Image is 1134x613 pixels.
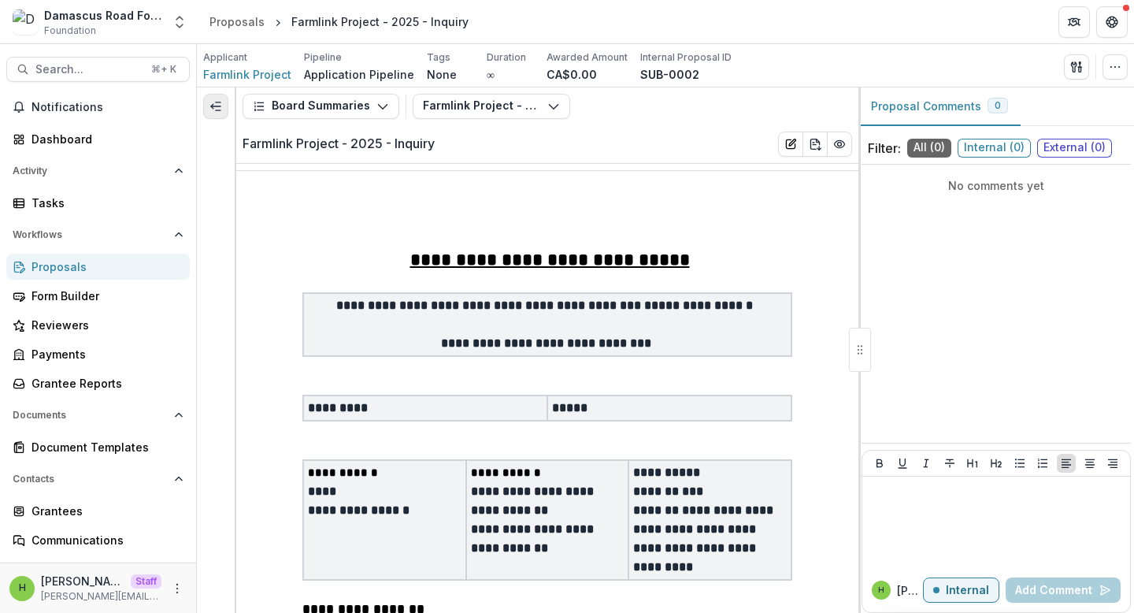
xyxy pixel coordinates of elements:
a: Dashboard [6,126,190,152]
p: [PERSON_NAME] [41,573,124,589]
p: SUB-0002 [640,66,699,83]
p: CA$0.00 [547,66,597,83]
div: Payments [31,346,177,362]
div: Dashboard [31,131,177,147]
button: Open Contacts [6,466,190,492]
button: Heading 2 [987,454,1006,473]
p: Duration [487,50,526,65]
button: Get Help [1096,6,1128,38]
div: Document Templates [31,439,177,455]
a: Document Templates [6,434,190,460]
a: Reviewers [6,312,190,338]
p: ∞ [487,66,495,83]
span: Notifications [31,101,183,114]
div: Grantee Reports [31,375,177,392]
button: Add Comment [1006,578,1121,603]
p: Awarded Amount [547,50,628,65]
button: Ordered List [1033,454,1052,473]
button: Heading 1 [963,454,982,473]
button: Open Activity [6,158,190,184]
a: Tasks [6,190,190,216]
span: Foundation [44,24,96,38]
button: Open Documents [6,403,190,428]
a: Payments [6,341,190,367]
button: Open entity switcher [169,6,191,38]
p: Internal [946,584,989,597]
button: Underline [893,454,912,473]
div: Himanshu [878,586,884,594]
a: Grantee Reports [6,370,190,396]
p: Filter: [868,139,901,158]
button: Align Right [1103,454,1122,473]
p: Staff [131,574,161,589]
p: [PERSON_NAME] [897,582,923,599]
span: Workflows [13,229,168,240]
button: Edit Board Summary [778,132,803,157]
h2: Farmlink Project - 2025 - Inquiry [243,136,435,151]
span: Contacts [13,474,168,485]
p: [PERSON_NAME][EMAIL_ADDRESS][DOMAIN_NAME] [41,589,161,604]
div: Reviewers [31,317,177,333]
button: Internal [923,578,999,603]
span: Documents [13,410,168,421]
a: Proposals [6,254,190,280]
button: More [168,579,187,598]
span: All ( 0 ) [907,139,951,158]
p: Pipeline [304,50,342,65]
p: Tags [427,50,450,65]
p: No comments yet [868,177,1125,194]
div: Communications [31,532,177,548]
a: Grantees [6,498,190,524]
div: ⌘ + K [148,61,180,78]
div: Form Builder [31,288,177,304]
button: PDF Preview [827,132,852,157]
span: External ( 0 ) [1037,139,1112,158]
a: Farmlink Project [203,66,291,83]
span: Activity [13,165,168,176]
button: Notifications [6,95,190,120]
button: Align Center [1080,454,1099,473]
div: Tasks [31,195,177,211]
img: Damascus Road Foundation Workflow Sandbox [13,9,38,35]
p: Internal Proposal ID [640,50,732,65]
button: Open Workflows [6,222,190,247]
span: Search... [35,63,142,76]
div: Himanshu [19,583,26,593]
div: Proposals [31,258,177,275]
a: Proposals [203,10,271,33]
span: 0 [995,100,1001,111]
nav: breadcrumb [203,10,475,33]
button: download-word [802,132,828,157]
p: Applicant [203,50,247,65]
button: Bullet List [1010,454,1029,473]
div: Grantees [31,503,177,519]
p: None [427,66,457,83]
div: Proposals [209,13,265,30]
a: Communications [6,527,190,553]
span: Internal ( 0 ) [958,139,1031,158]
button: Align Left [1057,454,1076,473]
button: Farmlink Project - 2025 - Inquiry [413,94,570,119]
button: Open Data & Reporting [6,559,190,585]
a: Form Builder [6,283,190,309]
button: Proposal Comments [858,87,1021,126]
p: Application Pipeline [304,66,414,83]
button: Strike [940,454,959,473]
button: Partners [1058,6,1090,38]
button: Bold [870,454,889,473]
button: Board Summaries [243,94,399,119]
button: Italicize [917,454,936,473]
button: Search... [6,57,190,82]
button: Expand left [203,94,228,119]
div: Farmlink Project - 2025 - Inquiry [291,13,469,30]
div: Damascus Road Foundation Workflow Sandbox [44,7,162,24]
